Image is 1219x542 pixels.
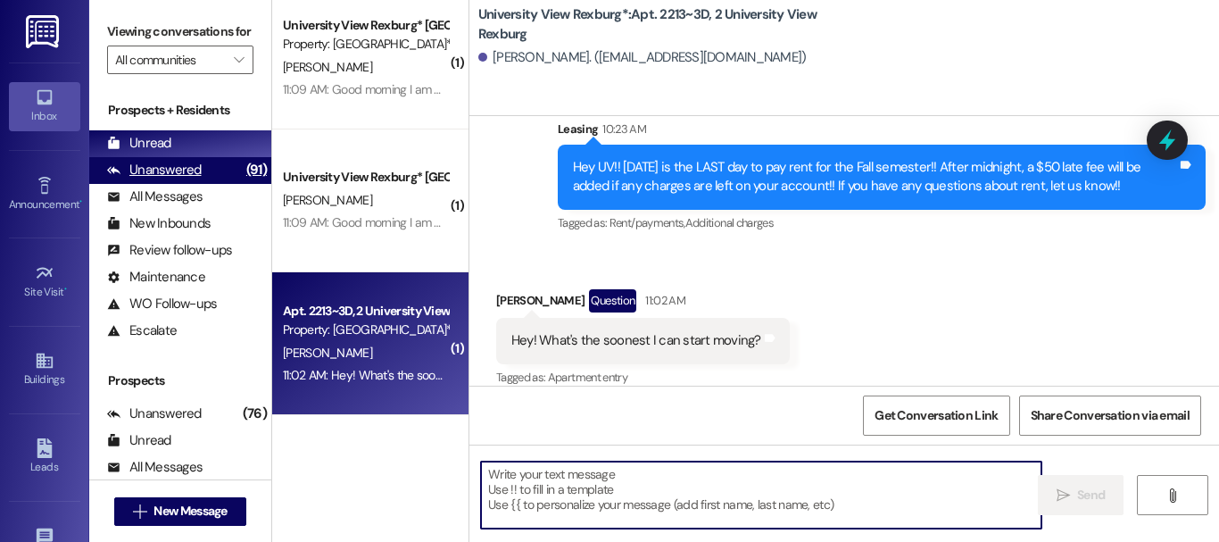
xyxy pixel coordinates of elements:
[496,364,790,390] div: Tagged as:
[1038,475,1124,515] button: Send
[283,16,448,35] div: University View Rexburg* [GEOGRAPHIC_DATA]
[641,291,685,310] div: 11:02 AM
[234,53,244,67] i: 
[107,134,171,153] div: Unread
[9,258,80,306] a: Site Visit •
[283,168,448,187] div: University View Rexburg* [GEOGRAPHIC_DATA]
[558,210,1206,236] div: Tagged as:
[79,196,82,208] span: •
[283,35,448,54] div: Property: [GEOGRAPHIC_DATA]*
[573,158,1177,196] div: Hey UV!! [DATE] is the LAST day to pay rent for the Fall semester!! After midnight, a $50 late fe...
[64,283,67,296] span: •
[242,156,271,184] div: (91)
[1165,488,1179,503] i: 
[496,289,790,318] div: [PERSON_NAME]
[107,188,203,206] div: All Messages
[107,431,171,450] div: Unread
[589,289,636,312] div: Question
[511,331,761,350] div: Hey! What's the soonest I can start moving?
[89,101,271,120] div: Prospects + Residents
[283,192,372,208] span: [PERSON_NAME]
[238,400,271,428] div: (76)
[107,161,202,179] div: Unanswered
[558,120,1206,145] div: Leasing
[609,215,685,230] span: Rent/payments ,
[107,268,205,287] div: Maintenance
[107,321,177,340] div: Escalate
[153,502,227,521] span: New Message
[863,396,1009,436] button: Get Conversation Link
[107,214,211,233] div: New Inbounds
[283,345,372,361] span: [PERSON_NAME]
[9,346,80,394] a: Buildings
[1077,486,1105,504] span: Send
[1031,406,1190,425] span: Share Conversation via email
[107,241,232,260] div: Review follow-ups
[9,82,80,130] a: Inbox
[115,46,225,74] input: All communities
[283,321,448,339] div: Property: [GEOGRAPHIC_DATA]*
[478,48,807,67] div: [PERSON_NAME]. ([EMAIL_ADDRESS][DOMAIN_NAME])
[9,433,80,481] a: Leads
[1057,488,1070,503] i: 
[26,15,62,48] img: ResiDesk Logo
[1019,396,1201,436] button: Share Conversation via email
[283,302,448,321] div: Apt. 2213~3D, 2 University View Rexburg
[283,59,372,75] span: [PERSON_NAME]
[107,404,202,423] div: Unanswered
[478,5,835,44] b: University View Rexburg*: Apt. 2213~3D, 2 University View Rexburg
[283,367,558,383] div: 11:02 AM: Hey! What's the soonest I can start moving?
[114,497,246,526] button: New Message
[107,18,253,46] label: Viewing conversations for
[598,120,646,138] div: 10:23 AM
[685,215,774,230] span: Additional charges
[875,406,998,425] span: Get Conversation Link
[107,458,203,477] div: All Messages
[133,504,146,519] i: 
[548,370,627,385] span: Apartment entry
[107,295,217,313] div: WO Follow-ups
[89,371,271,390] div: Prospects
